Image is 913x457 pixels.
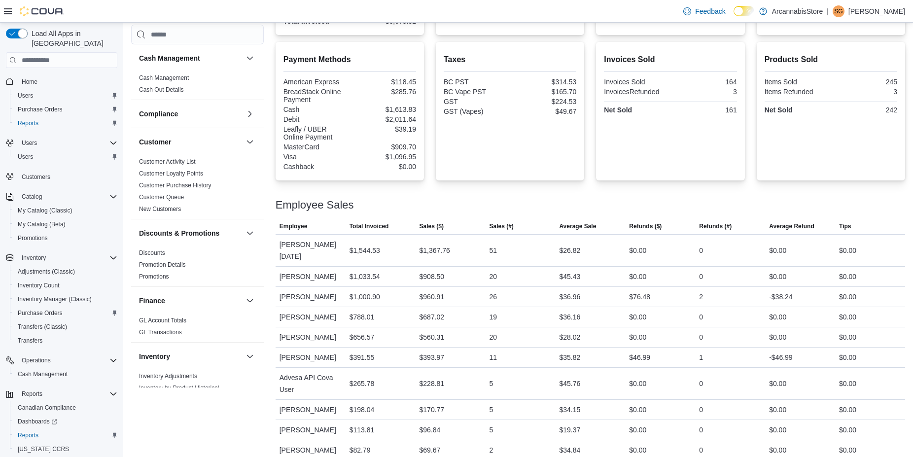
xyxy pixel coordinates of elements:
span: Users [18,92,33,100]
span: Users [22,139,37,147]
div: $46.99 [629,352,650,363]
span: GL Transactions [139,328,182,336]
a: New Customers [139,206,181,212]
div: Leafly / UBER Online Payment [283,125,348,141]
button: Inventory [244,351,256,362]
div: Debit [283,115,348,123]
p: [PERSON_NAME] [848,5,905,17]
a: Users [14,90,37,102]
div: $0.00 [839,331,856,343]
div: $0.00 [839,424,856,436]
span: New Customers [139,205,181,213]
div: $0.00 [629,424,646,436]
button: Inventory Count [10,279,121,292]
div: $34.15 [559,404,580,416]
button: Reports [2,387,121,401]
span: My Catalog (Classic) [14,205,117,216]
div: $19.37 [559,424,580,436]
div: 161 [672,106,737,114]
span: Reports [14,429,117,441]
a: Customer Purchase History [139,182,211,189]
span: Sales ($) [420,222,444,230]
div: 20 [489,271,497,282]
div: 0 [699,245,703,256]
div: $265.78 [350,378,375,389]
div: $170.77 [420,404,445,416]
a: Cash Management [139,74,189,81]
span: Reports [14,117,117,129]
button: Customers [2,170,121,184]
button: Inventory [2,251,121,265]
span: Inventory Count [14,280,117,291]
div: [PERSON_NAME] [276,287,346,307]
button: Promotions [10,231,121,245]
div: $560.31 [420,331,445,343]
h3: Inventory [139,352,170,361]
button: Users [18,137,41,149]
div: 1 [699,352,703,363]
div: -$46.99 [769,352,792,363]
a: Purchase Orders [14,104,67,115]
div: $0.00 [839,271,856,282]
div: Finance [131,315,264,342]
button: My Catalog (Beta) [10,217,121,231]
div: $96.84 [420,424,441,436]
span: Promotions [18,234,48,242]
div: $69.67 [420,444,441,456]
a: Inventory Count [14,280,64,291]
span: Reports [22,390,42,398]
div: [PERSON_NAME] [276,267,346,286]
div: $1,033.54 [350,271,380,282]
span: Average Refund [769,222,814,230]
span: Inventory [18,252,117,264]
span: Cash Management [14,368,117,380]
div: 0 [699,424,703,436]
span: Inventory Manager (Classic) [18,295,92,303]
div: $45.76 [559,378,580,389]
div: [PERSON_NAME] [276,420,346,440]
div: $36.16 [559,311,580,323]
span: GL Account Totals [139,316,186,324]
span: Reports [18,119,38,127]
div: [PERSON_NAME] [276,400,346,420]
a: Promotions [139,273,169,280]
div: Cash [283,105,348,113]
span: Transfers [18,337,42,345]
h3: Employee Sales [276,199,354,211]
strong: Net Sold [765,106,793,114]
div: $0.00 [769,424,786,436]
span: Refunds ($) [629,222,662,230]
a: Promotion Details [139,261,186,268]
div: $228.81 [420,378,445,389]
div: [PERSON_NAME][DATE] [276,235,346,266]
span: Home [22,78,37,86]
div: $224.53 [512,98,577,105]
button: Reports [10,428,121,442]
span: Adjustments (Classic) [14,266,117,278]
a: My Catalog (Beta) [14,218,70,230]
div: $393.97 [420,352,445,363]
span: Promotion Details [139,261,186,269]
img: Cova [20,6,64,16]
a: Customer Queue [139,194,184,201]
div: Visa [283,153,348,161]
span: Users [18,153,33,161]
div: $0.00 [769,331,786,343]
button: Customer [139,137,242,147]
span: Dashboards [14,416,117,427]
div: 0 [699,311,703,323]
div: $0.00 [839,352,856,363]
button: Purchase Orders [10,306,121,320]
div: 5 [489,404,493,416]
span: Cash Management [139,74,189,82]
div: 0 [699,331,703,343]
h2: Products Sold [765,54,897,66]
span: Transfers (Classic) [14,321,117,333]
button: Users [10,150,121,164]
div: BC Vape PST [444,88,508,96]
button: Cash Management [139,53,242,63]
div: Cashback [283,163,348,171]
a: Customer Loyalty Points [139,170,203,177]
div: $1,096.95 [351,153,416,161]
